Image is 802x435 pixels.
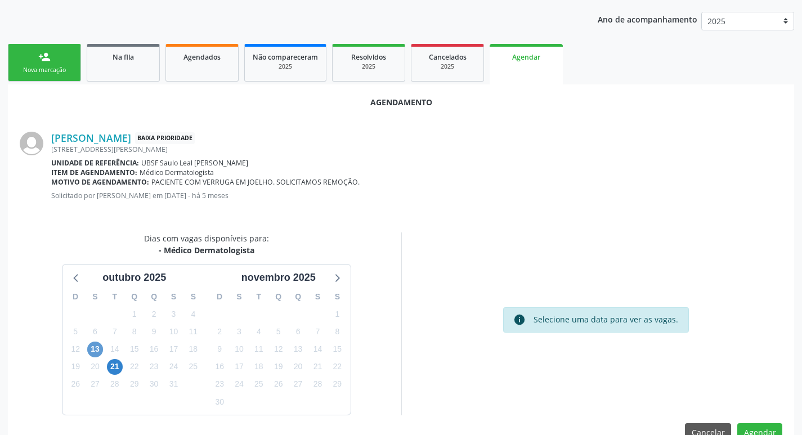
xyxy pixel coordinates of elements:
[253,52,318,62] span: Não compareceram
[253,62,318,71] div: 2025
[212,342,227,357] span: domingo, 9 de novembro de 2025
[113,52,134,62] span: Na fila
[512,52,540,62] span: Agendar
[68,376,83,392] span: domingo, 26 de outubro de 2025
[271,376,286,392] span: quarta-feira, 26 de novembro de 2025
[98,270,171,285] div: outubro 2025
[598,12,697,26] p: Ano de acompanhamento
[185,359,201,375] span: sábado, 25 de outubro de 2025
[51,191,782,200] p: Solicitado por [PERSON_NAME] em [DATE] - há 5 meses
[329,324,345,339] span: sábado, 8 de novembro de 2025
[290,359,306,375] span: quinta-feira, 20 de novembro de 2025
[251,324,267,339] span: terça-feira, 4 de novembro de 2025
[183,288,203,306] div: S
[251,376,267,392] span: terça-feira, 25 de novembro de 2025
[231,359,247,375] span: segunda-feira, 17 de novembro de 2025
[185,324,201,339] span: sábado, 11 de outubro de 2025
[429,52,467,62] span: Cancelados
[127,359,142,375] span: quarta-feira, 22 de outubro de 2025
[164,288,183,306] div: S
[86,288,105,306] div: S
[107,376,123,392] span: terça-feira, 28 de outubro de 2025
[51,158,139,168] b: Unidade de referência:
[290,376,306,392] span: quinta-feira, 27 de novembro de 2025
[251,342,267,357] span: terça-feira, 11 de novembro de 2025
[146,306,162,322] span: quinta-feira, 2 de outubro de 2025
[144,232,269,256] div: Dias com vagas disponíveis para:
[144,288,164,306] div: Q
[212,376,227,392] span: domingo, 23 de novembro de 2025
[51,168,137,177] b: Item de agendamento:
[87,359,103,375] span: segunda-feira, 20 de outubro de 2025
[308,288,328,306] div: S
[140,168,214,177] span: Médico Dermatologista
[231,324,247,339] span: segunda-feira, 3 de novembro de 2025
[288,288,308,306] div: Q
[66,288,86,306] div: D
[165,324,181,339] span: sexta-feira, 10 de outubro de 2025
[310,342,325,357] span: sexta-feira, 14 de novembro de 2025
[127,376,142,392] span: quarta-feira, 29 de outubro de 2025
[105,288,124,306] div: T
[419,62,476,71] div: 2025
[146,342,162,357] span: quinta-feira, 16 de outubro de 2025
[329,376,345,392] span: sábado, 29 de novembro de 2025
[165,359,181,375] span: sexta-feira, 24 de outubro de 2025
[271,324,286,339] span: quarta-feira, 5 de novembro de 2025
[231,376,247,392] span: segunda-feira, 24 de novembro de 2025
[310,324,325,339] span: sexta-feira, 7 de novembro de 2025
[127,324,142,339] span: quarta-feira, 8 de outubro de 2025
[290,342,306,357] span: quinta-feira, 13 de novembro de 2025
[127,306,142,322] span: quarta-feira, 1 de outubro de 2025
[210,288,230,306] div: D
[271,359,286,375] span: quarta-feira, 19 de novembro de 2025
[340,62,397,71] div: 2025
[268,288,288,306] div: Q
[290,324,306,339] span: quinta-feira, 6 de novembro de 2025
[144,244,269,256] div: - Médico Dermatologista
[165,376,181,392] span: sexta-feira, 31 de outubro de 2025
[230,288,249,306] div: S
[513,313,526,326] i: info
[107,324,123,339] span: terça-feira, 7 de outubro de 2025
[534,313,678,326] div: Selecione uma data para ver as vagas.
[165,342,181,357] span: sexta-feira, 17 de outubro de 2025
[310,359,325,375] span: sexta-feira, 21 de novembro de 2025
[87,342,103,357] span: segunda-feira, 13 de outubro de 2025
[51,145,782,154] div: [STREET_ADDRESS][PERSON_NAME]
[329,306,345,322] span: sábado, 1 de novembro de 2025
[151,177,360,187] span: PACIENTE COM VERRUGA EM JOELHO. SOLICITAMOS REMOÇÃO.
[183,52,221,62] span: Agendados
[271,342,286,357] span: quarta-feira, 12 de novembro de 2025
[329,342,345,357] span: sábado, 15 de novembro de 2025
[146,376,162,392] span: quinta-feira, 30 de outubro de 2025
[249,288,268,306] div: T
[68,324,83,339] span: domingo, 5 de outubro de 2025
[185,306,201,322] span: sábado, 4 de outubro de 2025
[51,132,131,144] a: [PERSON_NAME]
[231,342,247,357] span: segunda-feira, 10 de novembro de 2025
[165,306,181,322] span: sexta-feira, 3 de outubro de 2025
[127,342,142,357] span: quarta-feira, 15 de outubro de 2025
[251,359,267,375] span: terça-feira, 18 de novembro de 2025
[87,324,103,339] span: segunda-feira, 6 de outubro de 2025
[212,394,227,410] span: domingo, 30 de novembro de 2025
[212,324,227,339] span: domingo, 2 de novembro de 2025
[87,376,103,392] span: segunda-feira, 27 de outubro de 2025
[185,342,201,357] span: sábado, 18 de outubro de 2025
[124,288,144,306] div: Q
[107,359,123,375] span: terça-feira, 21 de outubro de 2025
[38,51,51,63] div: person_add
[146,324,162,339] span: quinta-feira, 9 de outubro de 2025
[329,359,345,375] span: sábado, 22 de novembro de 2025
[68,342,83,357] span: domingo, 12 de outubro de 2025
[351,52,386,62] span: Resolvidos
[20,96,782,108] div: Agendamento
[328,288,347,306] div: S
[141,158,248,168] span: UBSF Saulo Leal [PERSON_NAME]
[237,270,320,285] div: novembro 2025
[212,359,227,375] span: domingo, 16 de novembro de 2025
[20,132,43,155] img: img
[310,376,325,392] span: sexta-feira, 28 de novembro de 2025
[68,359,83,375] span: domingo, 19 de outubro de 2025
